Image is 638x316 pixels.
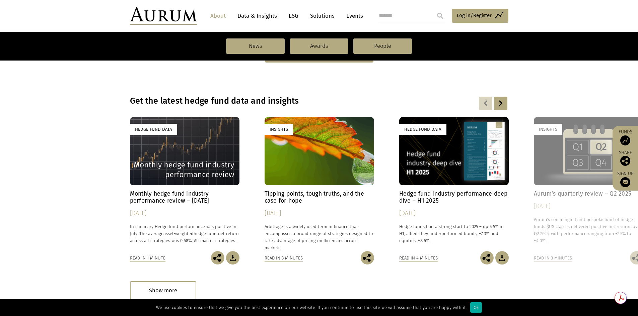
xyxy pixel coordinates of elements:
[353,38,412,54] a: People
[343,10,363,22] a: Events
[534,124,562,135] div: Insights
[163,231,194,236] span: asset-weighted
[399,209,509,218] div: [DATE]
[265,254,303,262] div: Read in 3 minutes
[130,254,165,262] div: Read in 1 minute
[211,251,224,265] img: Share this post
[470,302,482,313] div: Ok
[616,129,635,145] a: Funds
[307,10,338,22] a: Solutions
[226,251,239,265] img: Download Article
[265,209,374,218] div: [DATE]
[265,190,374,204] h4: Tipping points, tough truths, and the case for hope
[620,177,630,187] img: Sign up to our newsletter
[285,10,302,22] a: ESG
[452,9,508,23] a: Log in/Register
[265,223,374,251] p: Arbitrage is a widely used term in finance that encompasses a broad range of strategies designed ...
[265,124,293,135] div: Insights
[399,254,438,262] div: Read in 4 minutes
[620,156,630,166] img: Share this post
[234,10,280,22] a: Data & Insights
[433,9,447,22] input: Submit
[399,117,509,251] a: Hedge Fund Data Hedge fund industry performance deep dive – H1 2025 [DATE] Hedge funds had a stro...
[130,7,197,25] img: Aurum
[226,38,285,54] a: News
[290,38,348,54] a: Awards
[130,223,239,244] p: In summary Hedge fund performance was positive in July. The average hedge fund net return across ...
[130,281,196,300] div: Show more
[361,251,374,265] img: Share this post
[616,150,635,166] div: Share
[130,209,239,218] div: [DATE]
[130,96,422,106] h3: Get the latest hedge fund data and insights
[399,190,509,204] h4: Hedge fund industry performance deep dive – H1 2025
[495,251,509,265] img: Download Article
[399,223,509,244] p: Hedge funds had a strong start to 2025 – up 4.5% in H1, albeit they underperformed bonds, +7.3% a...
[207,10,229,22] a: About
[130,124,177,135] div: Hedge Fund Data
[457,11,492,19] span: Log in/Register
[130,117,239,251] a: Hedge Fund Data Monthly hedge fund industry performance review – [DATE] [DATE] In summary Hedge f...
[534,254,572,262] div: Read in 3 minutes
[399,124,446,135] div: Hedge Fund Data
[620,135,630,145] img: Access Funds
[130,190,239,204] h4: Monthly hedge fund industry performance review – [DATE]
[616,171,635,187] a: Sign up
[480,251,494,265] img: Share this post
[265,117,374,251] a: Insights Tipping points, tough truths, and the case for hope [DATE] Arbitrage is a widely used te...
